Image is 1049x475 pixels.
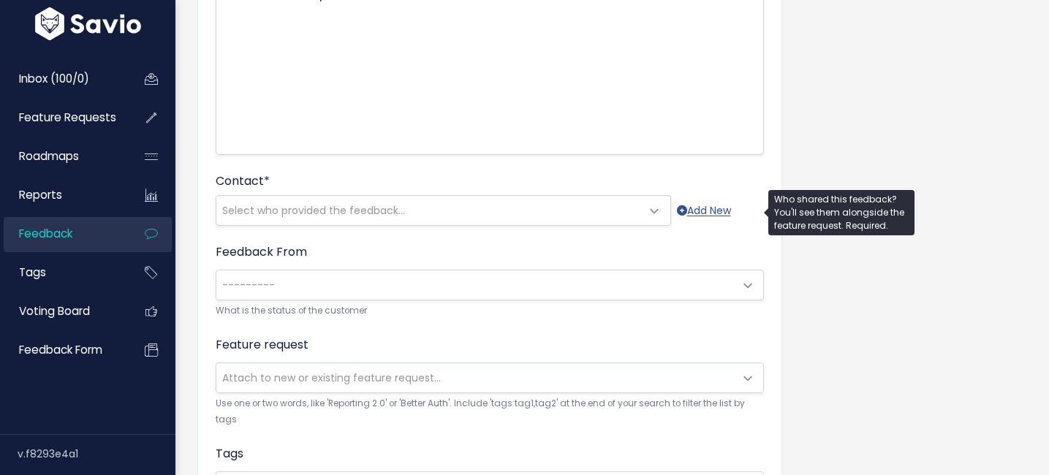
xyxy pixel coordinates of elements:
[19,342,102,357] span: Feedback form
[4,217,121,251] a: Feedback
[216,243,307,261] label: Feedback From
[222,278,275,292] span: ---------
[216,303,764,319] small: What is the status of the customer
[19,71,89,86] span: Inbox (100/0)
[216,396,764,427] small: Use one or two words, like 'Reporting 2.0' or 'Better Auth'. Include 'tags:tag1,tag2' at the end ...
[31,7,145,40] img: logo-white.9d6f32f41409.svg
[216,172,270,190] label: Contact
[4,333,121,367] a: Feedback form
[222,203,405,218] span: Select who provided the feedback...
[222,370,441,385] span: Attach to new or existing feature request...
[4,62,121,96] a: Inbox (100/0)
[19,226,72,241] span: Feedback
[19,187,62,202] span: Reports
[19,303,90,319] span: Voting Board
[4,256,121,289] a: Tags
[4,140,121,173] a: Roadmaps
[677,202,731,220] a: Add New
[18,435,175,473] div: v.f8293e4a1
[19,265,46,280] span: Tags
[4,101,121,134] a: Feature Requests
[4,294,121,328] a: Voting Board
[768,190,914,235] div: Who shared this feedback? You'll see them alongside the feature request. Required.
[4,178,121,212] a: Reports
[216,445,243,463] label: Tags
[216,336,308,354] label: Feature request
[19,110,116,125] span: Feature Requests
[19,148,79,164] span: Roadmaps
